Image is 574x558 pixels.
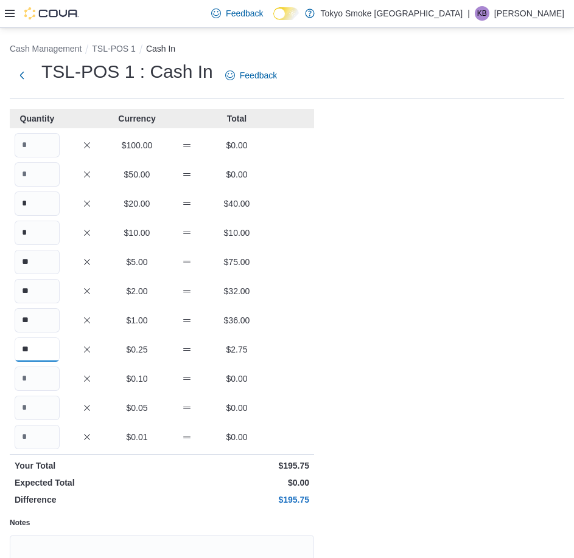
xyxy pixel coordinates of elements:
input: Quantity [15,308,60,332]
p: $75.00 [214,256,259,268]
p: $36.00 [214,314,259,326]
p: $40.00 [214,198,259,210]
input: Quantity [15,133,60,157]
input: Quantity [15,396,60,420]
p: $50.00 [114,168,159,181]
p: $0.00 [214,402,259,414]
input: Quantity [15,221,60,245]
h1: TSL-POS 1 : Cash In [41,60,213,84]
input: Quantity [15,162,60,187]
p: Your Total [15,460,159,472]
button: TSL-POS 1 [92,44,136,53]
div: Kathleen Bunt [475,6,489,21]
p: $10.00 [214,227,259,239]
p: $20.00 [114,198,159,210]
button: Cash Management [10,44,82,53]
p: Total [214,112,259,125]
p: $2.00 [114,285,159,297]
input: Quantity [15,425,60,449]
p: $100.00 [114,139,159,151]
p: $195.75 [164,460,309,472]
p: $0.01 [114,431,159,443]
input: Quantity [15,191,60,216]
p: $195.75 [164,494,309,506]
span: Feedback [226,7,263,19]
p: [PERSON_NAME] [494,6,564,21]
button: Cash In [146,44,175,53]
a: Feedback [206,1,268,26]
label: Notes [10,518,30,528]
p: $5.00 [114,256,159,268]
p: $1.00 [114,314,159,326]
input: Dark Mode [273,7,299,20]
p: $0.00 [214,168,259,181]
input: Quantity [15,367,60,391]
p: Quantity [15,112,60,125]
p: Difference [15,494,159,506]
p: | [467,6,470,21]
span: KB [477,6,487,21]
input: Quantity [15,279,60,303]
p: $32.00 [214,285,259,297]
a: Feedback [220,63,282,88]
p: $0.05 [114,402,159,414]
p: $0.00 [214,431,259,443]
p: $0.00 [164,477,309,489]
p: $0.25 [114,343,159,356]
p: $10.00 [114,227,159,239]
p: Expected Total [15,477,159,489]
p: $0.10 [114,373,159,385]
span: Feedback [240,69,277,81]
p: $2.75 [214,343,259,356]
input: Quantity [15,250,60,274]
p: $0.00 [214,373,259,385]
input: Quantity [15,337,60,362]
p: Currency [114,112,159,125]
nav: An example of EuiBreadcrumbs [10,43,564,57]
img: Cova [24,7,79,19]
button: Next [10,63,34,88]
p: $0.00 [214,139,259,151]
span: Dark Mode [273,20,274,21]
p: Tokyo Smoke [GEOGRAPHIC_DATA] [321,6,463,21]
